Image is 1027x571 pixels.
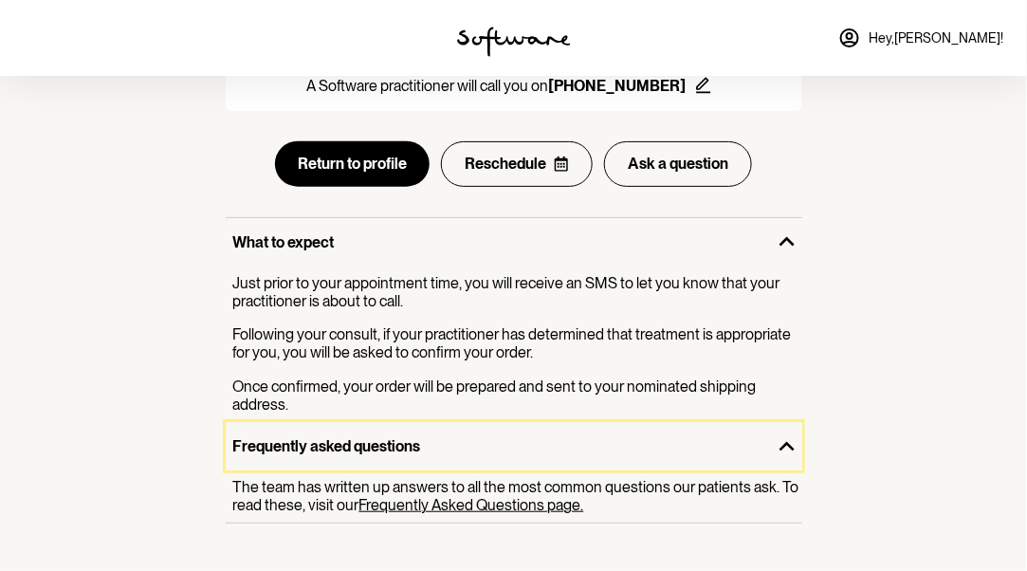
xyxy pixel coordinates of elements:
[359,496,584,514] a: Frequently Asked Questions page.
[549,78,687,96] strong: [PHONE_NUMBER]
[226,267,802,421] div: What to expect
[275,141,430,187] button: Return to profile
[604,141,752,187] button: Ask a question
[233,437,764,455] p: Frequently asked questions
[233,478,802,514] p: The team has written up answers to all the most common questions our patients ask. To read these,...
[233,274,802,310] p: Just prior to your appointment time, you will receive an SMS to let you know that your practition...
[307,76,721,99] p: A Software practitioner will call you on
[226,218,802,267] button: What to expect
[827,15,1016,61] a: Hey,[PERSON_NAME]!
[226,470,802,522] div: Frequently asked questions
[441,141,593,187] button: Reschedule
[233,378,802,414] p: Once confirmed, your order will be prepared and sent to your nominated shipping address.
[226,422,802,470] button: Frequently asked questions
[457,27,571,57] img: software logo
[233,233,764,251] p: What to expect
[233,325,802,361] p: Following your consult, if your practitioner has determined that treatment is appropriate for you...
[869,30,1004,46] span: Hey, [PERSON_NAME] !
